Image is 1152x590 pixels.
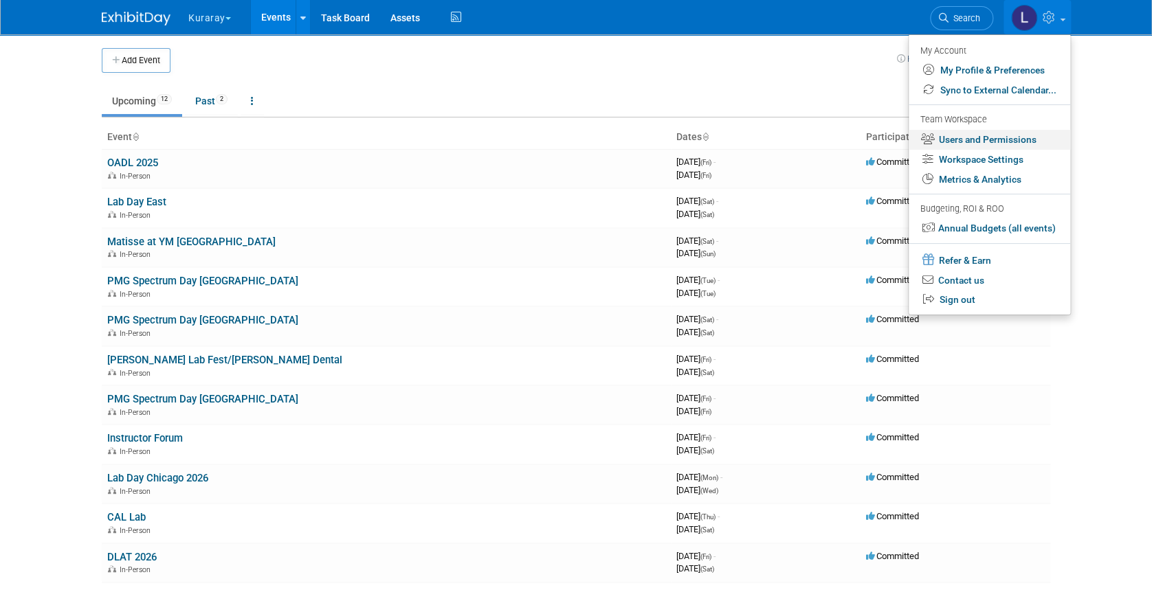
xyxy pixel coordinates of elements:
[120,526,155,535] span: In-Person
[700,238,714,245] span: (Sat)
[102,88,182,114] a: Upcoming12
[866,236,919,246] span: Committed
[671,126,861,149] th: Dates
[107,275,298,287] a: PMG Spectrum Day [GEOGRAPHIC_DATA]
[909,290,1070,310] a: Sign out
[700,526,714,534] span: (Sat)
[700,198,714,205] span: (Sat)
[713,157,716,167] span: -
[909,218,1070,238] a: Annual Budgets (all events)
[676,445,714,455] span: [DATE]
[107,432,183,444] a: Instructor Forum
[909,249,1070,271] a: Refer & Earn
[185,88,238,114] a: Past2
[700,408,711,416] span: (Fri)
[676,288,716,298] span: [DATE]
[108,487,116,494] img: In-Person Event
[157,94,172,104] span: 12
[1011,5,1037,31] img: Lori Stewart
[102,126,671,149] th: Event
[120,329,155,338] span: In-Person
[120,290,155,299] span: In-Person
[700,290,716,297] span: (Tue)
[107,236,276,248] a: Matisse at YM [GEOGRAPHIC_DATA]
[120,250,155,259] span: In-Person
[107,393,298,405] a: PMG Spectrum Day [GEOGRAPHIC_DATA]
[108,447,116,454] img: In-Person Event
[718,511,720,521] span: -
[676,314,718,324] span: [DATE]
[861,126,1050,149] th: Participation
[107,354,342,366] a: [PERSON_NAME] Lab Fest/[PERSON_NAME] Dental
[700,513,716,521] span: (Thu)
[702,131,709,142] a: Sort by Start Date
[920,202,1056,216] div: Budgeting, ROI & ROO
[120,172,155,181] span: In-Person
[718,275,720,285] span: -
[120,408,155,417] span: In-Person
[120,487,155,496] span: In-Person
[108,565,116,572] img: In-Person Event
[909,60,1070,80] a: My Profile & Preferences
[866,432,919,442] span: Committed
[949,13,980,23] span: Search
[713,393,716,403] span: -
[700,565,714,573] span: (Sat)
[107,314,298,326] a: PMG Spectrum Day [GEOGRAPHIC_DATA]
[676,236,718,246] span: [DATE]
[676,367,714,377] span: [DATE]
[676,511,720,521] span: [DATE]
[108,250,116,257] img: In-Person Event
[716,196,718,206] span: -
[216,94,228,104] span: 2
[676,275,720,285] span: [DATE]
[866,354,919,364] span: Committed
[120,211,155,220] span: In-Person
[676,157,716,167] span: [DATE]
[700,172,711,179] span: (Fri)
[676,524,714,534] span: [DATE]
[866,275,919,285] span: Committed
[909,130,1070,150] a: Users and Permissions
[700,277,716,284] span: (Tue)
[866,314,919,324] span: Committed
[120,565,155,574] span: In-Person
[676,563,714,574] span: [DATE]
[107,196,166,208] a: Lab Day East
[700,211,714,218] span: (Sat)
[108,329,116,336] img: In-Person Event
[866,511,919,521] span: Committed
[720,472,722,482] span: -
[676,196,718,206] span: [DATE]
[108,290,116,297] img: In-Person Event
[676,406,711,416] span: [DATE]
[108,172,116,179] img: In-Person Event
[120,447,155,456] span: In-Person
[676,485,718,495] span: [DATE]
[909,150,1070,170] a: Workspace Settings
[676,327,714,337] span: [DATE]
[676,472,722,482] span: [DATE]
[909,80,1070,100] a: Sync to External Calendar...
[920,42,1056,58] div: My Account
[866,551,919,561] span: Committed
[700,553,711,560] span: (Fri)
[107,551,157,563] a: DLAT 2026
[866,196,919,206] span: Committed
[920,113,1056,128] div: Team Workspace
[700,250,716,258] span: (Sun)
[909,170,1070,190] a: Metrics & Analytics
[866,472,919,482] span: Committed
[713,551,716,561] span: -
[700,369,714,376] span: (Sat)
[716,236,718,246] span: -
[700,329,714,337] span: (Sat)
[713,354,716,364] span: -
[107,157,158,169] a: OADL 2025
[107,472,208,484] a: Lab Day Chicago 2026
[897,54,1050,64] a: How to sync to an external calendar...
[700,316,714,324] span: (Sat)
[866,393,919,403] span: Committed
[102,48,170,73] button: Add Event
[108,526,116,533] img: In-Person Event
